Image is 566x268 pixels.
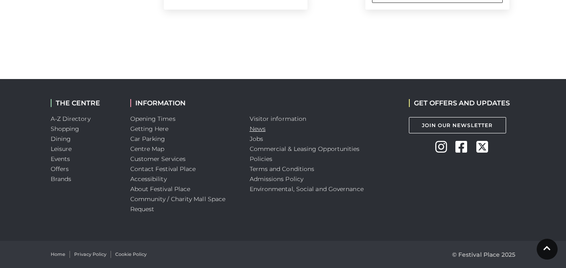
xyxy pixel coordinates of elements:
[51,115,90,123] a: A-Z Directory
[250,175,304,183] a: Admissions Policy
[250,135,263,143] a: Jobs
[130,175,167,183] a: Accessibility
[130,99,237,107] h2: INFORMATION
[51,125,80,133] a: Shopping
[51,99,118,107] h2: THE CENTRE
[250,155,273,163] a: Policies
[250,165,315,173] a: Terms and Conditions
[51,155,70,163] a: Events
[130,155,186,163] a: Customer Services
[130,115,176,123] a: Opening Times
[250,145,360,153] a: Commercial & Leasing Opportunities
[51,135,71,143] a: Dining
[130,135,165,143] a: Car Parking
[130,145,165,153] a: Centre Map
[130,165,196,173] a: Contact Festival Place
[130,185,191,193] a: About Festival Place
[115,251,147,258] a: Cookie Policy
[130,125,169,133] a: Getting Here
[51,145,72,153] a: Leisure
[250,185,364,193] a: Environmental, Social and Governance
[51,175,72,183] a: Brands
[250,125,266,133] a: News
[409,99,510,107] h2: GET OFFERS AND UPDATES
[452,250,516,260] p: © Festival Place 2025
[51,251,65,258] a: Home
[51,165,69,173] a: Offers
[130,195,226,213] a: Community / Charity Mall Space Request
[74,251,106,258] a: Privacy Policy
[409,117,506,133] a: Join Our Newsletter
[250,115,307,123] a: Visitor information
